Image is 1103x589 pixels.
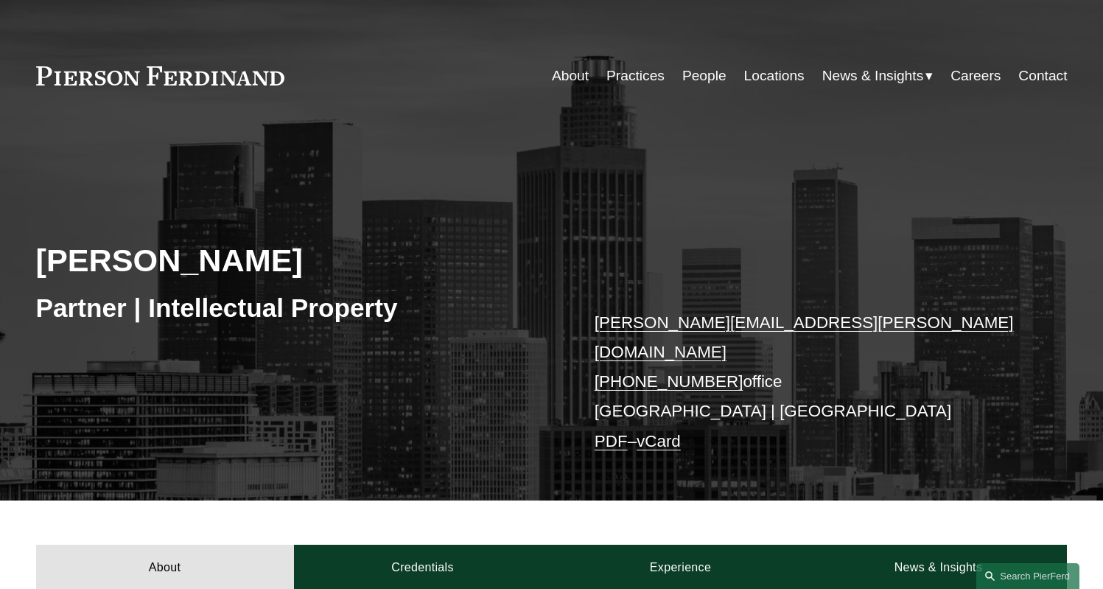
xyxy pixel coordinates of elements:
[809,545,1067,589] a: News & Insights
[36,545,294,589] a: About
[552,545,810,589] a: Experience
[36,241,552,279] h2: [PERSON_NAME]
[595,308,1024,457] p: office [GEOGRAPHIC_DATA] | [GEOGRAPHIC_DATA] –
[682,62,726,90] a: People
[552,62,589,90] a: About
[606,62,665,90] a: Practices
[822,62,934,90] a: folder dropdown
[950,62,1001,90] a: Careers
[1018,62,1067,90] a: Contact
[822,63,924,89] span: News & Insights
[36,292,552,324] h3: Partner | Intellectual Property
[294,545,552,589] a: Credentials
[595,313,1014,361] a: [PERSON_NAME][EMAIL_ADDRESS][PERSON_NAME][DOMAIN_NAME]
[637,432,681,450] a: vCard
[595,432,628,450] a: PDF
[744,62,805,90] a: Locations
[976,563,1079,589] a: Search this site
[595,372,743,391] a: [PHONE_NUMBER]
